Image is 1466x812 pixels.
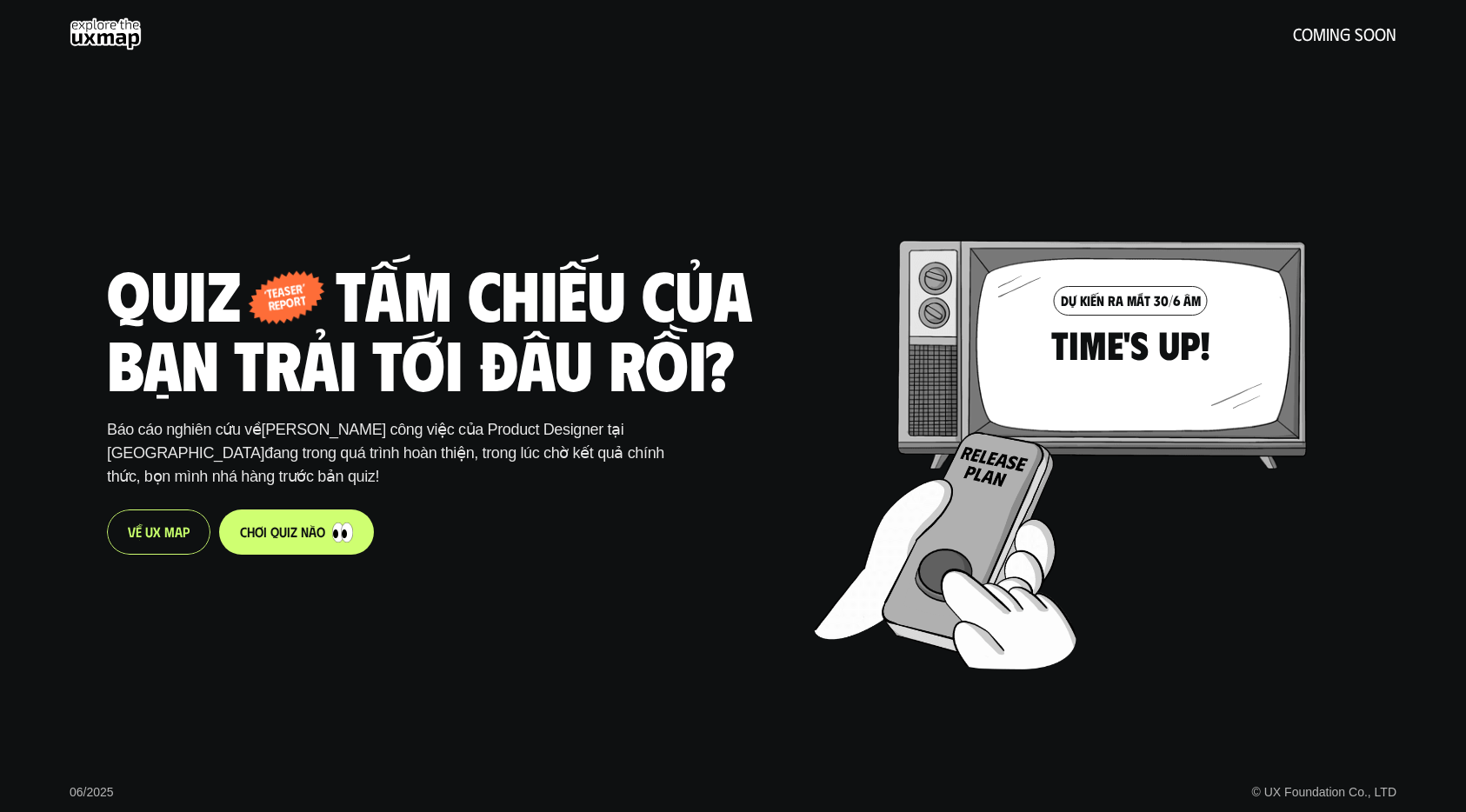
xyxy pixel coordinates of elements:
p: report [265,294,308,313]
span: [PERSON_NAME] công việc của Product Designer tại [GEOGRAPHIC_DATA] [107,421,628,462]
span: q [270,523,279,540]
span: i [287,523,290,540]
h5: coming soon [1293,24,1396,43]
span: i [263,523,267,540]
span: z [290,523,297,540]
h1: Quiz - tấm chiếu của bạn trải tới đâu rồi? [107,258,797,397]
span: M [164,523,175,540]
span: p [183,523,190,540]
span: U [145,523,153,540]
span: ề [136,523,142,540]
span: ơ [255,523,263,540]
a: coming soon [70,17,1396,50]
span: h [247,523,255,540]
a: © UX Foundation Co., LTD [1252,785,1396,799]
a: chơiquiznào [219,509,374,555]
p: ‘teaser’ [263,282,306,301]
p: Báo cáo nghiên cứu về đang trong quá trình hoàn thiện, trong lúc chờ kết quả chính thức, bọn mình... [107,418,694,489]
span: o [317,523,325,540]
span: n [301,523,309,540]
span: u [279,523,287,540]
span: X [153,523,161,540]
p: 06/2025 [70,783,114,802]
span: V [128,523,136,540]
span: c [240,523,247,540]
span: à [309,523,317,540]
span: a [175,523,183,540]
